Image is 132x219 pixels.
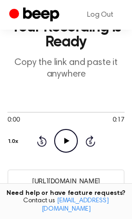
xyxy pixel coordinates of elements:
span: 0:00 [7,116,19,125]
a: Log Out [78,4,123,26]
a: Beep [9,6,62,24]
h1: Your Recording is Ready [7,20,125,50]
span: 0:17 [113,116,125,125]
p: Copy the link and paste it anywhere [7,57,125,80]
button: 1.0x [7,134,22,149]
a: [EMAIL_ADDRESS][DOMAIN_NAME] [42,198,109,213]
span: Contact us [6,197,126,213]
